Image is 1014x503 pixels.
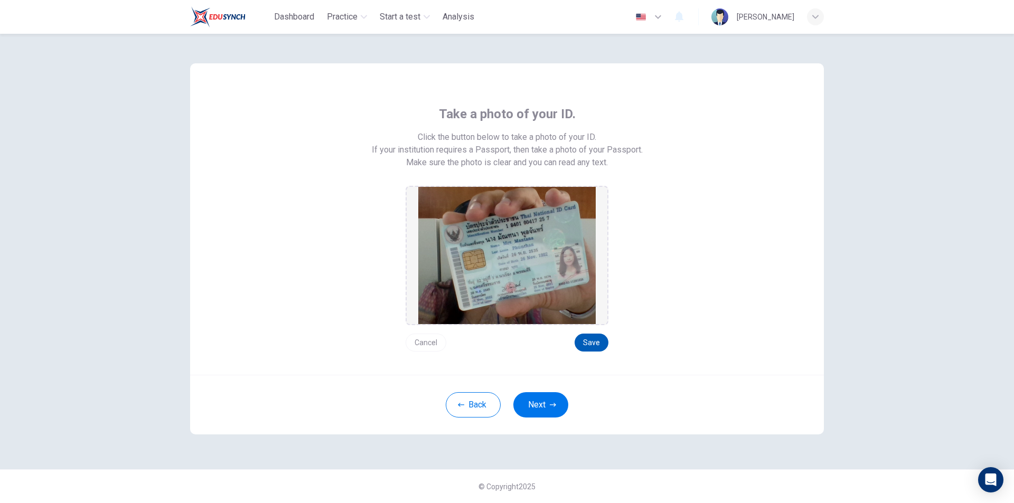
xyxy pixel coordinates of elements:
[737,11,794,23] div: [PERSON_NAME]
[978,467,1003,492] div: Open Intercom Messenger
[439,106,576,122] span: Take a photo of your ID.
[575,334,608,352] button: Save
[327,11,358,23] span: Practice
[446,392,501,417] button: Back
[274,11,314,23] span: Dashboard
[406,156,608,169] span: Make sure the photo is clear and you can read any text.
[418,187,596,324] img: preview screemshot
[634,13,647,21] img: en
[190,6,246,27] img: Train Test logo
[270,7,318,26] button: Dashboard
[190,6,270,27] a: Train Test logo
[375,7,434,26] button: Start a test
[438,7,478,26] button: Analysis
[478,482,536,491] span: © Copyright 2025
[372,131,643,156] span: Click the button below to take a photo of your ID. If your institution requires a Passport, then ...
[406,334,446,352] button: Cancel
[513,392,568,417] button: Next
[443,11,474,23] span: Analysis
[323,7,371,26] button: Practice
[380,11,420,23] span: Start a test
[711,8,728,25] img: Profile picture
